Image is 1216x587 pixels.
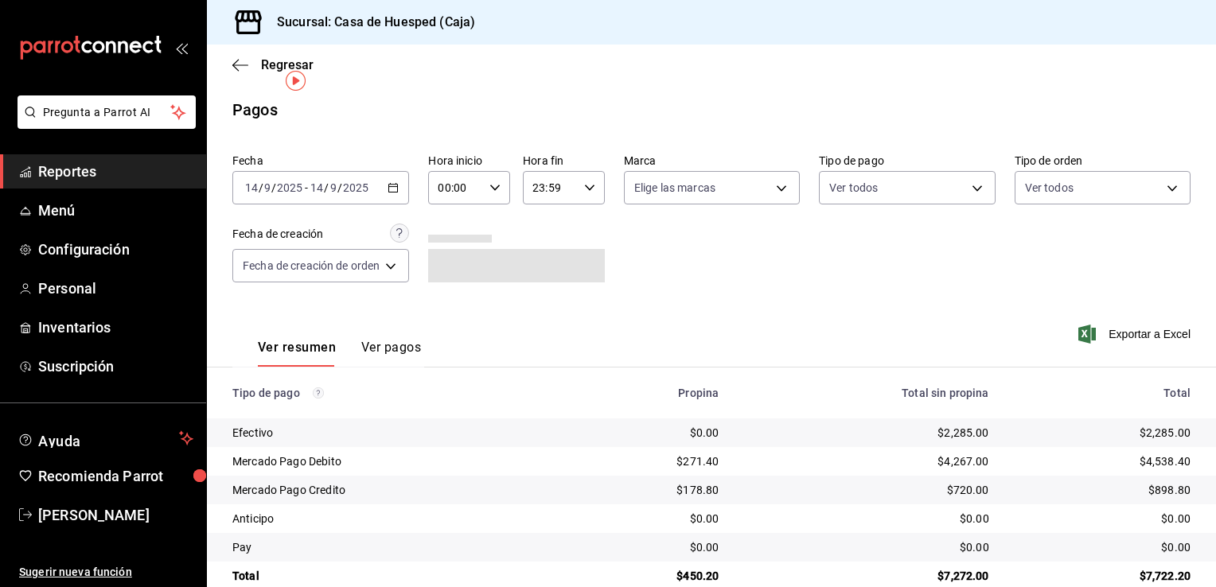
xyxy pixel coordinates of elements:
span: Menú [38,200,193,221]
label: Tipo de orden [1015,155,1191,166]
span: Pregunta a Parrot AI [43,104,171,121]
span: Configuración [38,239,193,260]
div: $2,285.00 [1015,425,1191,441]
div: Mercado Pago Debito [232,453,556,469]
div: $0.00 [582,425,719,441]
span: / [337,181,342,194]
span: Suscripción [38,356,193,377]
div: $271.40 [582,453,719,469]
div: Pagos [232,98,278,122]
button: Ver pagos [361,340,421,367]
div: $0.00 [1015,539,1191,555]
div: $4,538.40 [1015,453,1191,469]
span: / [271,181,276,194]
div: Total [1015,387,1191,399]
div: $898.80 [1015,482,1191,498]
button: Regresar [232,57,314,72]
div: $0.00 [1015,511,1191,527]
span: / [324,181,329,194]
span: Sugerir nueva función [19,564,193,581]
label: Hora inicio [428,155,510,166]
input: -- [263,181,271,194]
div: $178.80 [582,482,719,498]
span: Ver todos [829,180,878,196]
div: Total sin propina [744,387,988,399]
div: Efectivo [232,425,556,441]
div: $7,272.00 [744,568,988,584]
input: ---- [276,181,303,194]
span: Elige las marcas [634,180,715,196]
div: $450.20 [582,568,719,584]
a: Pregunta a Parrot AI [11,115,196,132]
span: Inventarios [38,317,193,338]
button: Exportar a Excel [1082,325,1191,344]
button: Ver resumen [258,340,336,367]
div: $720.00 [744,482,988,498]
div: $7,722.20 [1015,568,1191,584]
label: Tipo de pago [819,155,995,166]
div: $0.00 [744,511,988,527]
img: Tooltip marker [286,71,306,91]
span: [PERSON_NAME] [38,504,193,526]
button: open_drawer_menu [175,41,188,54]
label: Marca [624,155,800,166]
span: Ayuda [38,429,173,448]
span: Ver todos [1025,180,1074,196]
div: Fecha de creación [232,226,323,243]
div: Tipo de pago [232,387,556,399]
span: - [305,181,308,194]
svg: Los pagos realizados con Pay y otras terminales son montos brutos. [313,387,324,398]
span: Fecha de creación de orden [243,258,380,274]
div: $0.00 [744,539,988,555]
div: Pay [232,539,556,555]
span: / [259,181,263,194]
span: Recomienda Parrot [38,465,193,487]
button: Pregunta a Parrot AI [18,95,196,129]
div: Propina [582,387,719,399]
label: Fecha [232,155,409,166]
div: Mercado Pago Credito [232,482,556,498]
div: $2,285.00 [744,425,988,441]
span: Reportes [38,161,193,182]
span: Regresar [261,57,314,72]
input: -- [329,181,337,194]
div: $0.00 [582,511,719,527]
input: -- [310,181,324,194]
input: ---- [342,181,369,194]
input: -- [244,181,259,194]
label: Hora fin [523,155,605,166]
div: navigation tabs [258,340,421,367]
div: Anticipo [232,511,556,527]
div: $4,267.00 [744,453,988,469]
span: Personal [38,278,193,299]
h3: Sucursal: Casa de Huesped (Caja) [264,13,475,32]
div: $0.00 [582,539,719,555]
div: Total [232,568,556,584]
